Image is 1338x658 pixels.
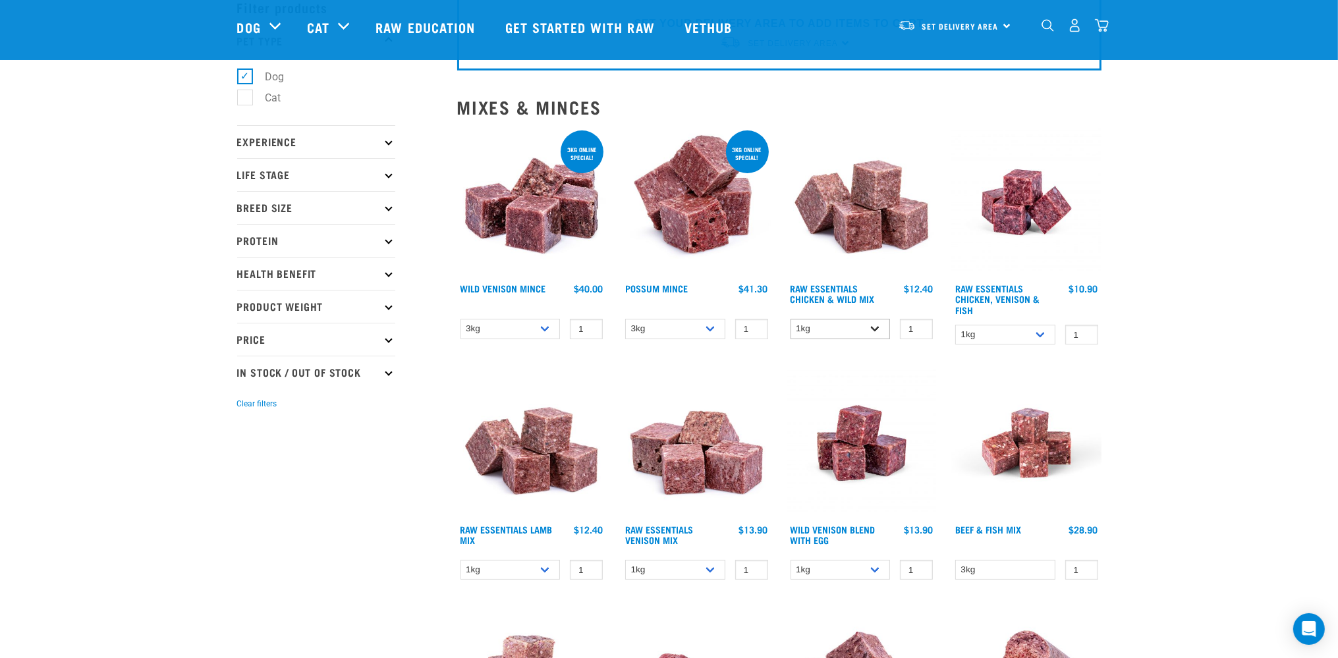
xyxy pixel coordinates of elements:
[307,17,329,37] a: Cat
[237,356,395,389] p: In Stock / Out Of Stock
[237,224,395,257] p: Protein
[904,524,933,535] div: $13.90
[622,128,771,277] img: 1102 Possum Mince 01
[787,368,937,518] img: Venison Egg 1616
[574,524,603,535] div: $12.40
[952,128,1101,277] img: Chicken Venison mix 1655
[457,128,607,277] img: Pile Of Cubed Wild Venison Mince For Pets
[1095,18,1109,32] img: home-icon@2x.png
[1065,325,1098,345] input: 1
[570,319,603,339] input: 1
[457,97,1101,117] h2: Mixes & Minces
[237,398,277,410] button: Clear filters
[237,17,261,37] a: Dog
[900,319,933,339] input: 1
[622,368,771,518] img: 1113 RE Venison Mix 01
[955,286,1040,312] a: Raw Essentials Chicken, Venison & Fish
[1042,19,1054,32] img: home-icon-1@2x.png
[787,128,937,277] img: Pile Of Cubed Chicken Wild Meat Mix
[739,283,768,294] div: $41.30
[625,286,688,290] a: Possum Mince
[460,286,546,290] a: Wild Venison Mince
[726,140,769,167] div: 3kg online special!
[237,257,395,290] p: Health Benefit
[671,1,749,53] a: Vethub
[791,286,875,301] a: Raw Essentials Chicken & Wild Mix
[362,1,491,53] a: Raw Education
[952,368,1101,518] img: Beef Mackerel 1
[735,319,768,339] input: 1
[237,290,395,323] p: Product Weight
[237,191,395,224] p: Breed Size
[561,140,603,167] div: 3kg online special!
[791,527,876,542] a: Wild Venison Blend with Egg
[1293,613,1325,645] div: Open Intercom Messenger
[1069,283,1098,294] div: $10.90
[898,19,916,31] img: van-moving.png
[574,283,603,294] div: $40.00
[244,90,287,106] label: Cat
[492,1,671,53] a: Get started with Raw
[237,125,395,158] p: Experience
[237,158,395,191] p: Life Stage
[900,560,933,580] input: 1
[457,368,607,518] img: ?1041 RE Lamb Mix 01
[570,560,603,580] input: 1
[1068,18,1082,32] img: user.png
[735,560,768,580] input: 1
[244,69,290,85] label: Dog
[460,527,553,542] a: Raw Essentials Lamb Mix
[904,283,933,294] div: $12.40
[1069,524,1098,535] div: $28.90
[237,323,395,356] p: Price
[922,24,999,29] span: Set Delivery Area
[739,524,768,535] div: $13.90
[625,527,693,542] a: Raw Essentials Venison Mix
[955,527,1021,532] a: Beef & Fish Mix
[1065,560,1098,580] input: 1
